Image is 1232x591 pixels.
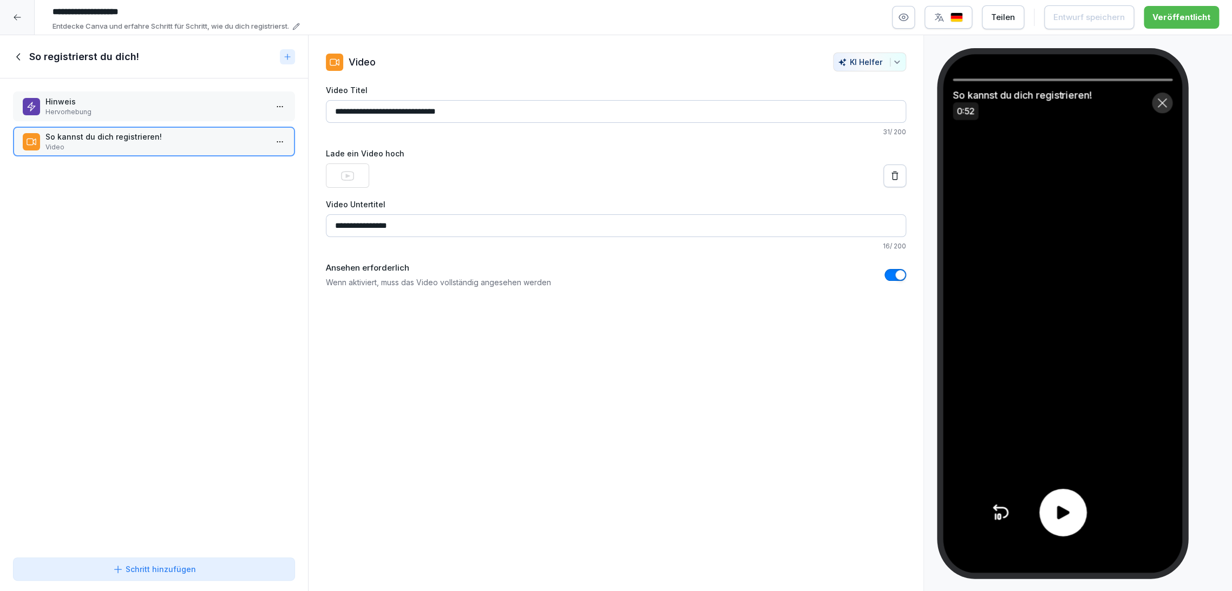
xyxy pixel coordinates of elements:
div: KI Helfer [838,57,901,67]
p: 31 / 200 [326,127,906,137]
p: Video [45,142,267,152]
p: So kannst du dich registrieren! [45,131,267,142]
p: Video [349,55,376,69]
div: Veröffentlicht [1152,11,1210,23]
button: Entwurf speichern [1044,5,1134,29]
p: Hinweis [45,96,267,107]
span: 0:52 [953,102,978,120]
div: Teilen [991,11,1015,23]
label: Ansehen erforderlich [326,262,551,274]
p: 16 / 200 [326,241,906,251]
p: Entdecke Canva und erfahre Schritt für Schritt, wie du dich registrierst. [53,21,289,32]
button: Schritt hinzufügen [13,557,295,581]
label: Video Titel [326,84,906,96]
label: Lade ein Video hoch [326,148,906,159]
div: Entwurf speichern [1053,11,1125,23]
button: KI Helfer [833,52,906,71]
p: Hervorhebung [45,107,267,117]
img: de.svg [950,12,963,23]
div: Schritt hinzufügen [113,563,196,575]
div: So kannst du dich registrieren!Video [13,127,295,156]
button: Veröffentlicht [1144,6,1219,29]
div: HinweisHervorhebung [13,91,295,121]
h1: So registrierst du dich! [29,50,139,63]
button: Teilen [982,5,1024,29]
label: Video Untertitel [326,199,906,210]
p: Wenn aktiviert, muss das Video vollständig angesehen werden [326,277,551,288]
p: So kannst du dich registrieren! [953,87,1113,119]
